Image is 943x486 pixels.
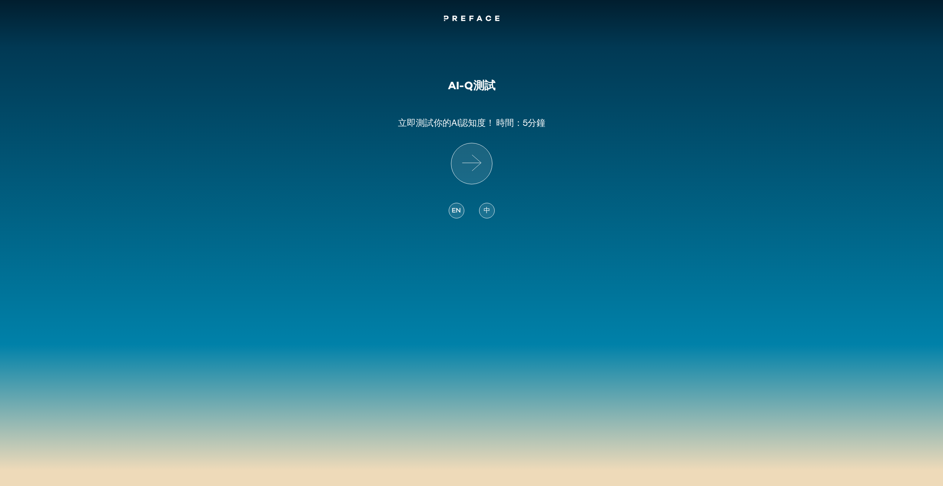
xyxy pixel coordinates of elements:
[484,206,490,216] span: 中
[434,118,495,128] span: 你的AI認知度！
[448,79,495,93] h1: AI-Q測試
[496,118,545,128] span: 時間：5分鐘
[398,118,434,128] span: 立即測試
[452,206,461,216] span: EN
